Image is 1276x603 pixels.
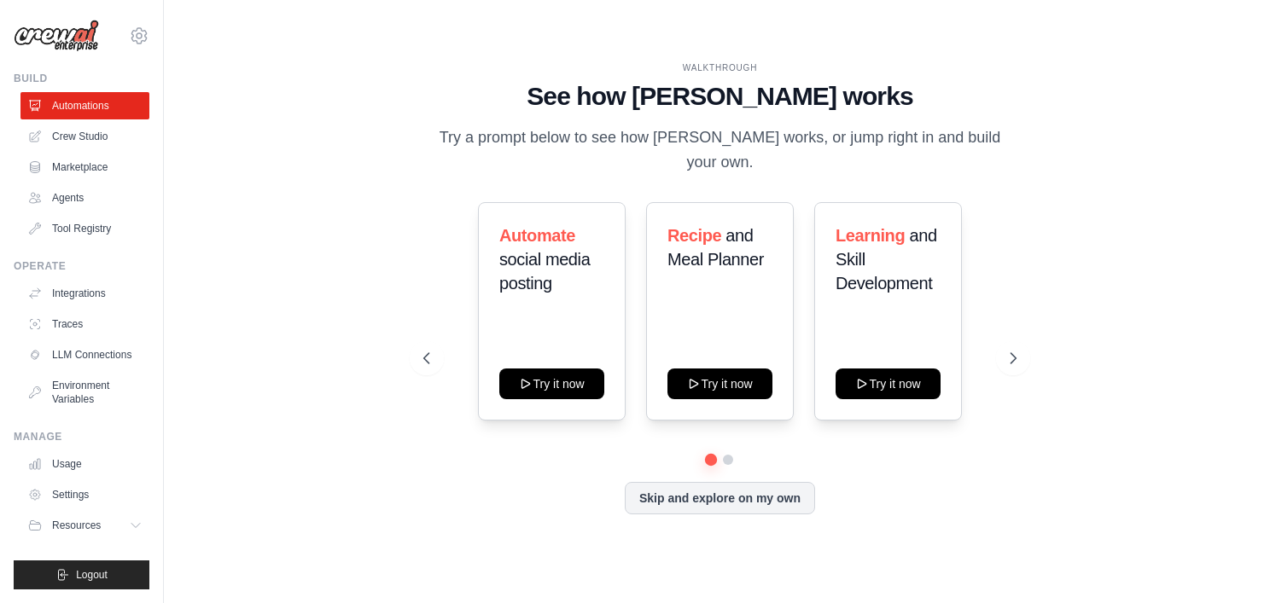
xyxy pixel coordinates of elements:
span: Automate [499,226,575,245]
span: Logout [76,568,108,582]
a: Agents [20,184,149,212]
button: Try it now [499,368,604,399]
div: Build [14,72,149,85]
a: Tool Registry [20,215,149,242]
button: Logout [14,560,149,589]
img: Logo [14,20,99,52]
h1: See how [PERSON_NAME] works [423,81,1017,112]
span: Resources [52,519,101,532]
a: Automations [20,92,149,119]
a: LLM Connections [20,341,149,368]
button: Skip and explore on my own [625,482,815,514]
a: Environment Variables [20,372,149,413]
button: Resources [20,512,149,539]
button: Try it now [836,368,941,399]
a: Traces [20,310,149,338]
span: Recipe [667,226,721,245]
span: and Skill Development [836,226,937,293]
button: Try it now [667,368,772,399]
a: Settings [20,481,149,508]
p: Try a prompt below to see how [PERSON_NAME] works, or jump right in and build your own. [433,125,1006,176]
a: Crew Studio [20,123,149,150]
span: social media posting [499,250,590,293]
a: Integrations [20,280,149,307]
a: Marketplace [20,154,149,181]
div: Operate [14,259,149,273]
span: Learning [836,226,905,245]
a: Usage [20,450,149,478]
div: WALKTHROUGH [423,61,1017,74]
div: Manage [14,430,149,444]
